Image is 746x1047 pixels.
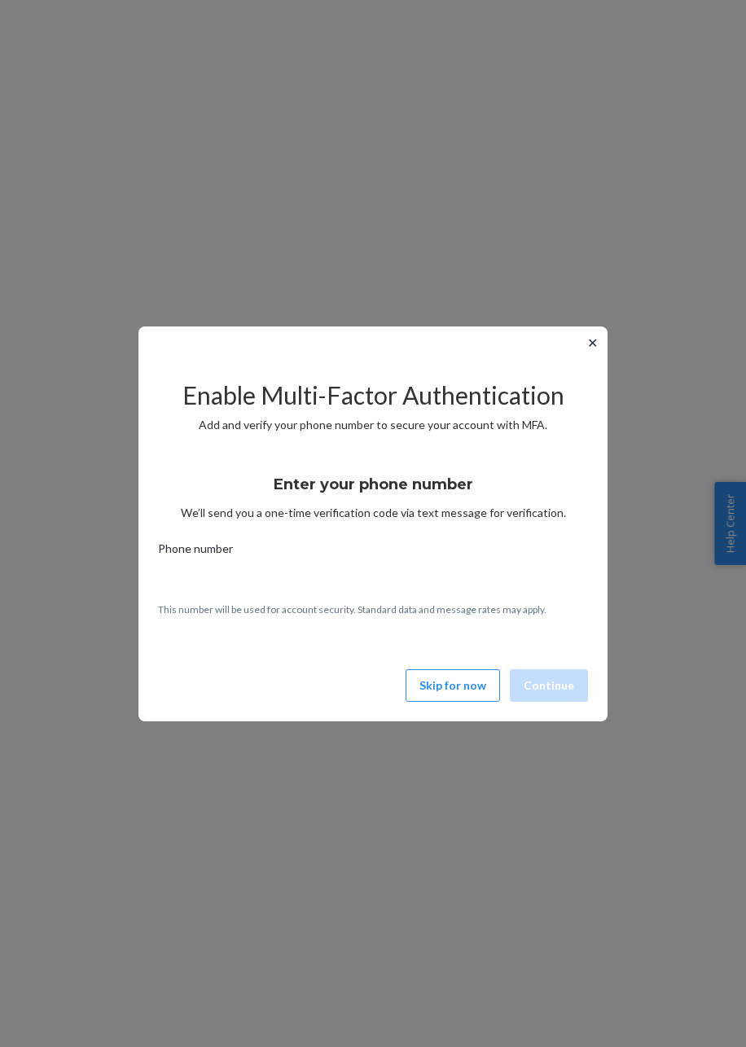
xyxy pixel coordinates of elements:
span: Phone number [158,541,233,563]
button: Continue [510,669,588,702]
button: Skip for now [406,669,500,702]
button: ✕ [584,333,601,353]
p: Add and verify your phone number to secure your account with MFA. [158,417,588,433]
p: This number will be used for account security. Standard data and message rates may apply. [158,602,588,616]
div: We’ll send you a one-time verification code via text message for verification. [158,461,588,521]
h3: Enter your phone number [274,474,473,495]
h2: Enable Multi-Factor Authentication [158,382,588,409]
